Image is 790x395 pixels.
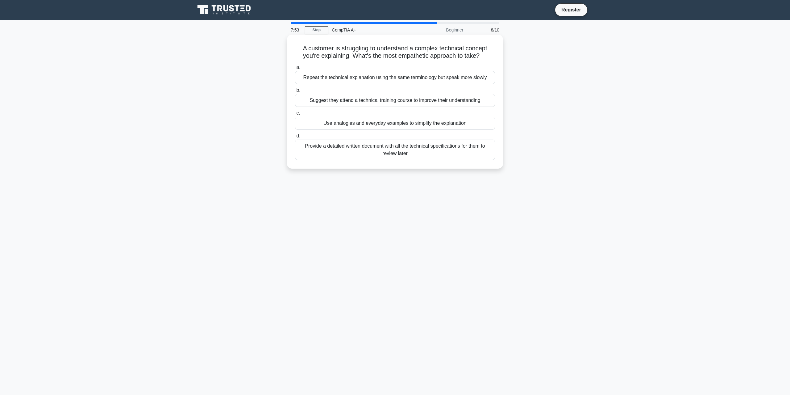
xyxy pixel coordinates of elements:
[413,24,467,36] div: Beginner
[328,24,413,36] div: CompTIA A+
[296,133,300,138] span: d.
[296,110,300,116] span: c.
[294,44,496,60] h5: A customer is struggling to understand a complex technical concept you're explaining. What's the ...
[305,26,328,34] a: Stop
[467,24,503,36] div: 8/10
[558,6,585,14] a: Register
[296,87,300,93] span: b.
[287,24,305,36] div: 7:53
[295,140,495,160] div: Provide a detailed written document with all the technical specifications for them to review later
[295,117,495,130] div: Use analogies and everyday examples to simplify the explanation
[296,65,300,70] span: a.
[295,94,495,107] div: Suggest they attend a technical training course to improve their understanding
[295,71,495,84] div: Repeat the technical explanation using the same terminology but speak more slowly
